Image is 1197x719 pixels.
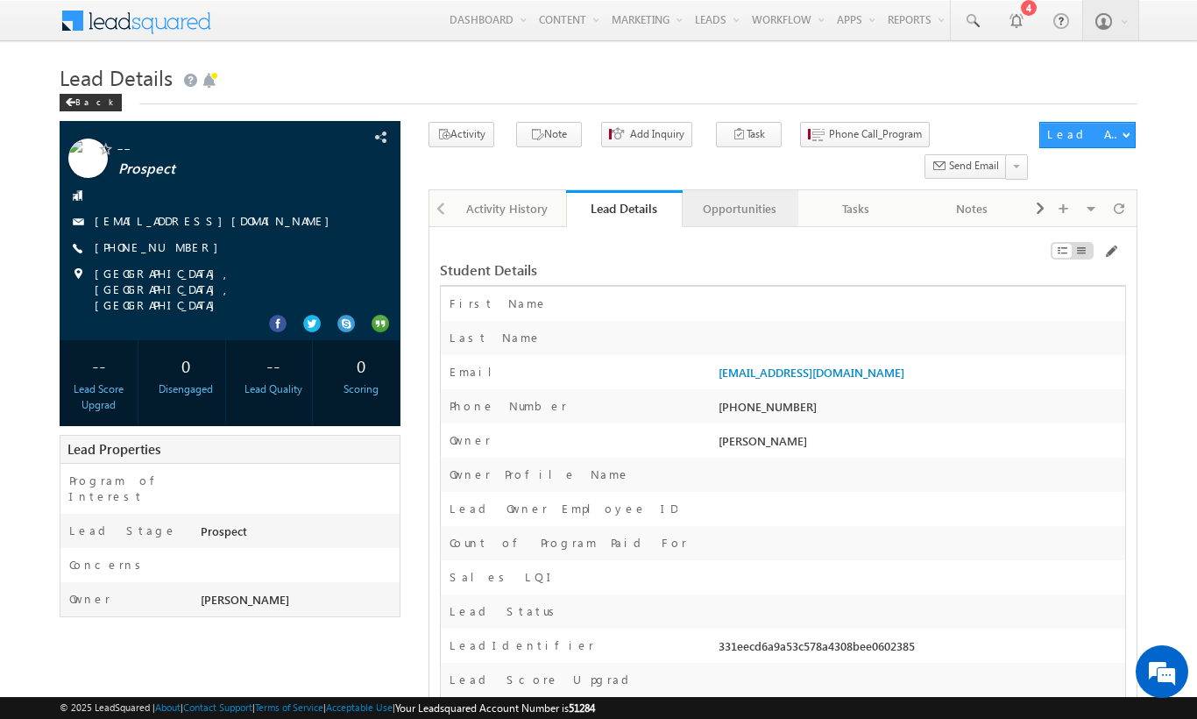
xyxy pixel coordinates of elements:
[60,63,173,91] span: Lead Details
[91,92,294,115] div: Chat with us now
[450,637,594,653] label: LeadIdentifier
[566,190,682,227] a: Lead Details
[95,266,369,313] span: [GEOGRAPHIC_DATA], [GEOGRAPHIC_DATA], [GEOGRAPHIC_DATA]
[326,349,395,381] div: 0
[64,349,133,381] div: --
[201,592,289,607] span: [PERSON_NAME]
[450,295,548,311] label: First Name
[69,523,177,538] label: Lead Stage
[798,190,914,227] a: Tasks
[450,432,491,448] label: Owner
[238,540,318,564] em: Start Chat
[68,139,108,184] img: Profile photo
[924,154,1007,180] button: Send Email
[829,126,922,142] span: Phone Call_Program
[716,122,782,147] button: Task
[450,330,542,345] label: Last Name
[30,92,74,115] img: d_60004797649_company_0_60004797649
[152,349,221,381] div: 0
[928,198,1014,219] div: Notes
[69,473,183,504] label: Program of Interest
[569,701,595,715] span: 51284
[697,198,783,219] div: Opportunities
[395,701,595,715] span: Your Leadsquared Account Number is
[450,603,561,619] label: Lead Status
[683,190,798,227] a: Opportunities
[69,557,147,573] label: Concerns
[183,701,252,713] a: Contact Support
[714,637,1125,662] div: 331eecd6a9a53c578a4308bee0602385
[914,190,1030,227] a: Notes
[450,364,506,380] label: Email
[714,398,1125,423] div: [PHONE_NUMBER]
[95,239,227,257] span: [PHONE_NUMBER]
[516,122,582,147] button: Note
[464,198,550,219] div: Activity History
[450,190,566,227] a: Activity History
[155,701,181,713] a: About
[287,9,329,51] div: Minimize live chat window
[450,672,635,687] label: Lead Score Upgrad
[326,701,393,713] a: Acceptable Use
[630,126,684,142] span: Add Inquiry
[95,213,338,228] a: [EMAIL_ADDRESS][DOMAIN_NAME]
[450,466,630,482] label: Owner Profile Name
[255,701,323,713] a: Terms of Service
[719,433,807,448] span: [PERSON_NAME]
[440,262,891,278] div: Student Details
[239,381,308,397] div: Lead Quality
[117,139,327,156] span: --
[719,365,904,380] a: [EMAIL_ADDRESS][DOMAIN_NAME]
[239,349,308,381] div: --
[60,93,131,108] a: Back
[812,198,898,219] div: Tasks
[429,122,494,147] button: Activity
[450,569,556,585] label: Sales LQI
[326,381,395,397] div: Scoring
[450,398,567,414] label: Phone Number
[579,200,669,217] div: Lead Details
[60,700,595,716] span: © 2025 LeadSquared | | | | |
[800,122,930,147] button: Phone Call_Program
[67,440,160,458] span: Lead Properties
[23,162,320,525] textarea: Type your message and hit 'Enter'
[1047,126,1122,142] div: Lead Actions
[118,160,329,178] span: Prospect
[949,158,999,174] span: Send Email
[60,94,122,111] div: Back
[196,523,400,547] div: Prospect
[69,591,110,607] label: Owner
[1039,122,1136,148] button: Lead Actions
[64,381,133,413] div: Lead Score Upgrad
[450,535,687,551] label: Count of Program Paid For
[450,501,677,516] label: Lead Owner Employee ID
[601,122,692,147] button: Add Inquiry
[152,381,221,397] div: Disengaged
